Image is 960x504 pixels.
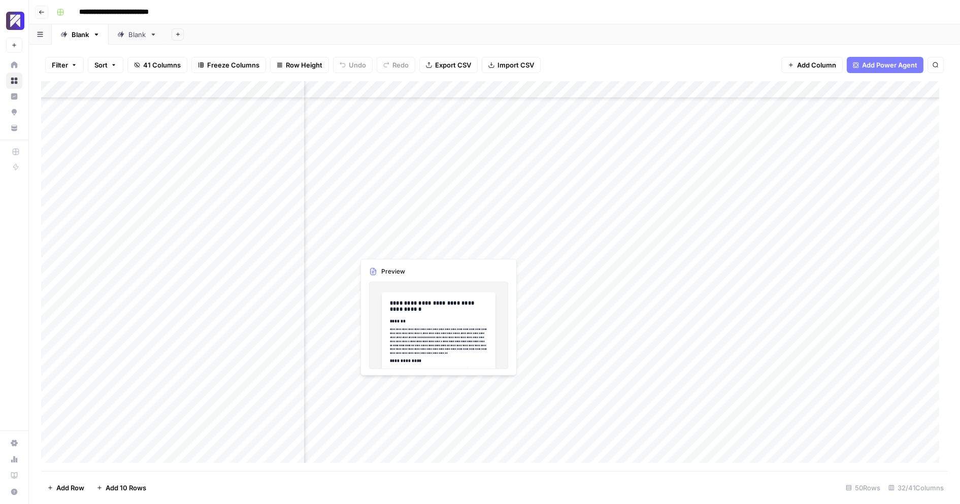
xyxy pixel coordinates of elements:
button: Redo [377,57,415,73]
button: Workspace: Overjet - Test [6,8,22,33]
button: Export CSV [419,57,478,73]
div: 32/41 Columns [884,480,948,496]
button: Freeze Columns [191,57,266,73]
a: Settings [6,435,22,451]
button: Filter [45,57,84,73]
a: Blank [109,24,165,45]
img: Overjet - Test Logo [6,12,24,30]
div: 50 Rows [842,480,884,496]
a: Blank [52,24,109,45]
a: Insights [6,88,22,105]
span: Import CSV [498,60,534,70]
span: Add 10 Rows [106,483,146,493]
span: Add Column [797,60,836,70]
a: Opportunities [6,104,22,120]
button: 41 Columns [127,57,187,73]
span: 41 Columns [143,60,181,70]
button: Import CSV [482,57,541,73]
button: Sort [88,57,123,73]
span: Export CSV [435,60,471,70]
button: Add 10 Rows [90,480,152,496]
span: Freeze Columns [207,60,259,70]
span: Row Height [286,60,322,70]
a: Your Data [6,120,22,136]
a: Usage [6,451,22,467]
div: Blank [72,29,89,40]
a: Learning Hub [6,467,22,484]
button: Row Height [270,57,329,73]
button: Add Row [41,480,90,496]
button: Add Column [781,57,843,73]
span: Add Row [56,483,84,493]
span: Sort [94,60,108,70]
div: Blank [128,29,146,40]
span: Filter [52,60,68,70]
span: Undo [349,60,366,70]
a: Browse [6,73,22,89]
span: Redo [392,60,409,70]
a: Home [6,57,22,73]
button: Help + Support [6,484,22,500]
span: Add Power Agent [862,60,917,70]
button: Add Power Agent [847,57,923,73]
button: Undo [333,57,373,73]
